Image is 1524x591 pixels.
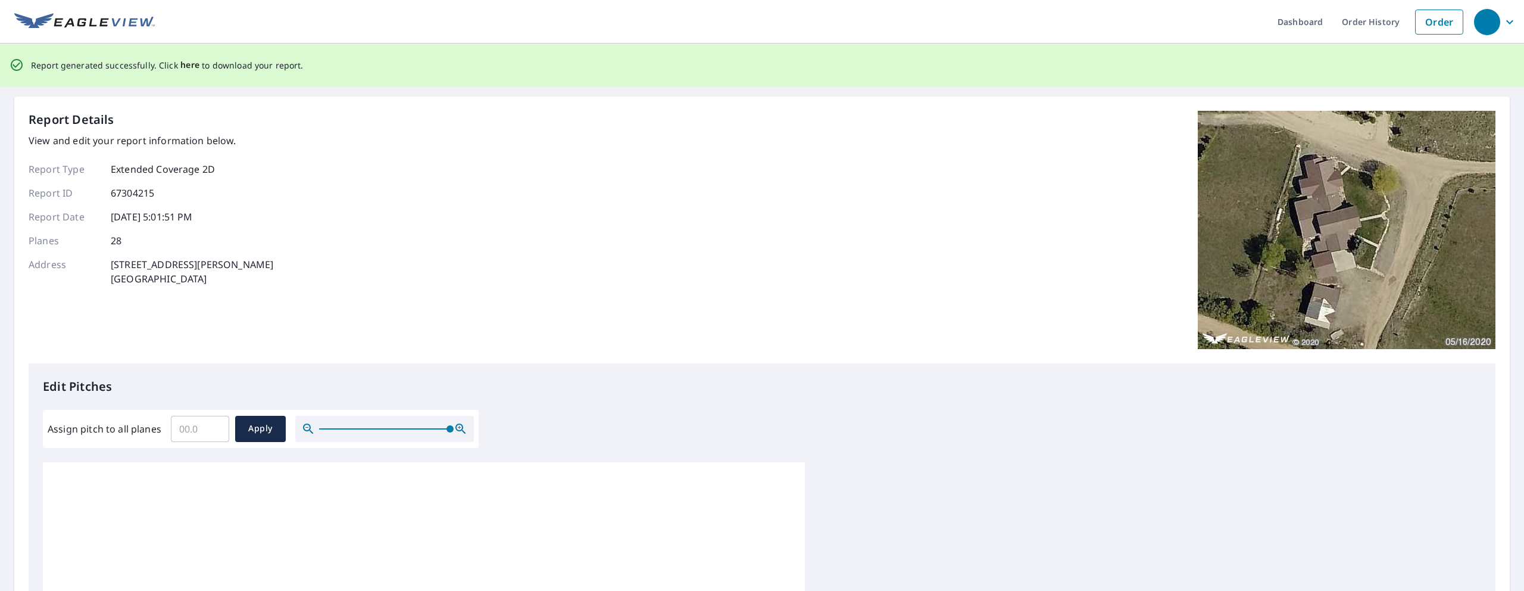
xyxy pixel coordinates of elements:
p: Report generated successfully. Click to download your report. [31,58,304,73]
p: 28 [111,234,121,248]
p: 67304215 [111,186,154,200]
p: [STREET_ADDRESS][PERSON_NAME] [GEOGRAPHIC_DATA] [111,257,273,286]
button: here [180,58,200,73]
p: Extended Coverage 2D [111,162,215,176]
button: Apply [235,416,286,442]
p: Edit Pitches [43,378,1481,396]
p: Address [29,257,100,286]
p: Report ID [29,186,100,200]
img: Top image [1198,111,1495,349]
span: Apply [245,421,276,436]
p: Report Type [29,162,100,176]
p: Report Details [29,111,114,129]
p: View and edit your report information below. [29,133,273,148]
p: Planes [29,234,100,248]
input: 00.0 [171,412,229,446]
img: EV Logo [14,13,155,31]
p: [DATE] 5:01:51 PM [111,210,193,224]
a: Order [1415,10,1463,35]
label: Assign pitch to all planes [48,422,161,436]
p: Report Date [29,210,100,224]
